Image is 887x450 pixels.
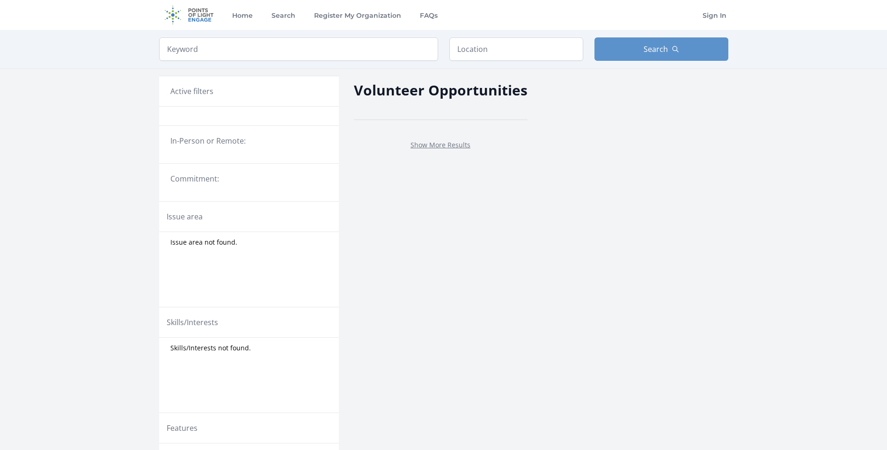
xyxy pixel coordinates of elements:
[167,317,218,328] legend: Skills/Interests
[170,86,213,97] h3: Active filters
[167,422,198,434] legend: Features
[170,173,328,184] legend: Commitment:
[170,238,237,247] span: Issue area not found.
[159,37,438,61] input: Keyword
[644,44,668,55] span: Search
[167,211,203,222] legend: Issue area
[449,37,583,61] input: Location
[170,343,251,353] span: Skills/Interests not found.
[354,80,528,101] h2: Volunteer Opportunities
[594,37,728,61] button: Search
[170,135,328,146] legend: In-Person or Remote:
[411,140,470,149] a: Show More Results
